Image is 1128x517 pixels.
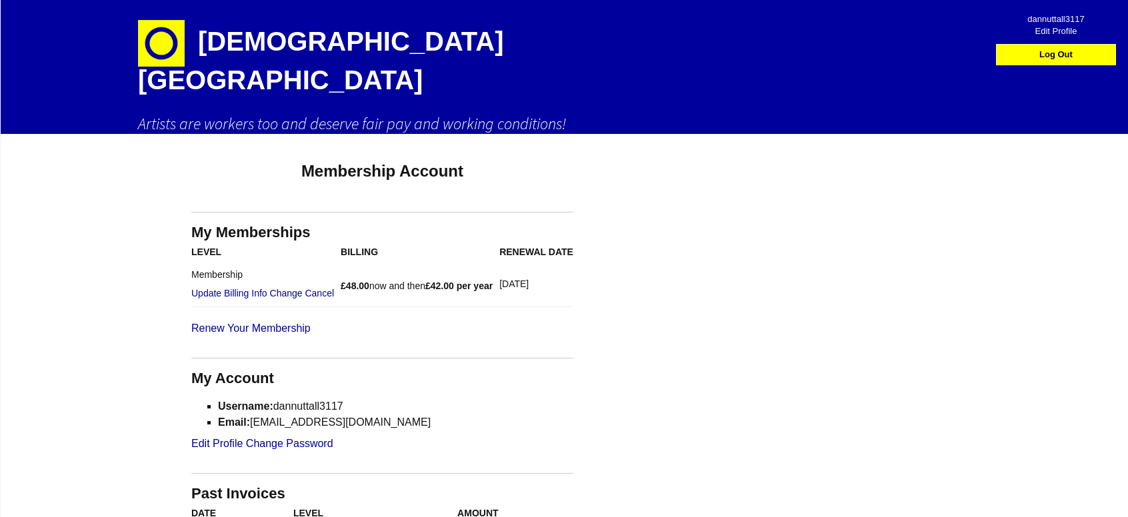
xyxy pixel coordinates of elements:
[218,398,573,414] li: dannuttall3117
[499,261,573,307] td: [DATE]
[191,284,267,302] a: Update Billing Info
[341,280,369,291] b: £48.00
[191,320,449,336] a: View all Membership Options
[341,276,493,295] p: now and then
[191,369,573,388] h3: My Account
[246,436,333,452] a: Change Password
[341,243,499,261] th: Billing
[999,45,1113,65] a: Log Out
[270,284,303,302] a: Change
[218,414,573,430] li: [EMAIL_ADDRESS][DOMAIN_NAME]
[499,243,573,261] th: Renewal Date
[191,436,243,452] a: Edit Profile
[1009,21,1103,33] span: Edit Profile
[218,400,273,412] strong: Username:
[191,223,573,243] h3: My Memberships
[138,20,185,67] img: circle-e1448293145835.png
[305,284,334,302] a: Cancel
[425,280,493,291] b: £42.00 per year
[218,416,250,428] strong: Email:
[1009,9,1103,21] span: dannuttall3117
[191,161,573,181] h1: Membership Account
[191,243,341,261] th: Level
[191,484,573,504] h3: Past Invoices
[138,113,991,134] h2: Artists are workers too and deserve fair pay and working conditions!
[191,261,341,307] td: Membership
